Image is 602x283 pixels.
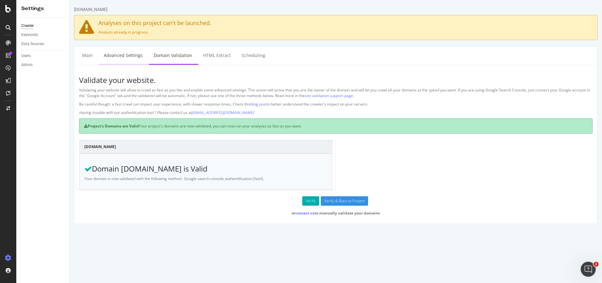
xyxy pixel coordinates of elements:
a: contact us [226,210,245,216]
a: HTML Extract [129,47,166,64]
a: Crawler [21,23,65,29]
strong: or to manually validate your domains [222,210,310,216]
a: Keywords [21,32,65,38]
h4: [DOMAIN_NAME] [15,144,258,150]
span: 1 [594,262,599,267]
h4: Analyses on this project can't be launched. [9,20,523,26]
div: Admin [21,62,33,68]
em: Having trouble with our authentication tool ? Please contact us at [9,110,184,115]
div: Settings [21,5,64,12]
strong: Project's Domains are Valid [14,123,69,129]
div: [DOMAIN_NAME] [4,6,38,13]
a: blog post [181,101,197,107]
p: Validating your website will allow to crawl as fast as you like and enable some advanced settings... [9,87,523,98]
a: Main [8,47,28,64]
p: Your domain is now validated with the following method : Google search console authentification (... [15,176,258,181]
div: Your project's domains are now validated, you can now run your analyses as fast as you want. [9,118,523,134]
input: Verify & Back to Project [251,196,298,206]
h3: Validate your website. [9,76,523,84]
div: Crawler [21,23,34,29]
h3: Domain [DOMAIN_NAME] is Valid [15,165,258,173]
a: Users [21,53,65,59]
a: [EMAIL_ADDRESS][DOMAIN_NAME] [122,110,184,115]
a: site validation support page [235,93,283,98]
div: Data Sources [21,41,44,47]
iframe: Intercom live chat [581,262,596,277]
p: Be careful though: a fast crawl can impact user experience, with slower response times. Check thi... [9,101,523,107]
a: Domain Validation [79,47,127,64]
div: Keywords [21,32,38,38]
button: Verify [233,196,250,206]
a: Data Sources [21,41,65,47]
p: Analysis already in progress. [9,29,523,35]
div: Users [21,53,31,59]
a: Advanced Settings [29,47,78,64]
a: Scheduling [167,47,200,64]
a: Admin [21,62,65,68]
